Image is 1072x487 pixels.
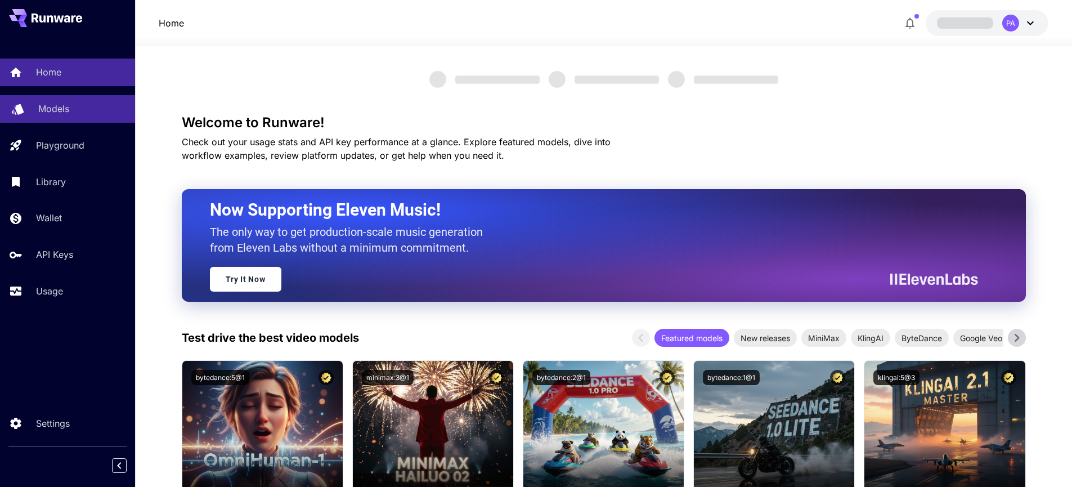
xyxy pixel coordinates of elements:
div: Featured models [654,329,729,347]
span: MiniMax [801,332,846,344]
button: klingai:5@3 [873,370,920,385]
p: Home [36,65,61,79]
nav: breadcrumb [159,16,184,30]
button: Certified Model – Vetted for best performance and includes a commercial license. [489,370,504,385]
p: Test drive the best video models [182,329,359,346]
span: New releases [734,332,797,344]
button: Collapse sidebar [112,458,127,473]
span: ByteDance [895,332,949,344]
button: minimax:3@1 [362,370,414,385]
button: Certified Model – Vetted for best performance and includes a commercial license. [1001,370,1016,385]
p: Settings [36,417,70,430]
div: Collapse sidebar [120,455,135,476]
button: bytedance:1@1 [703,370,760,385]
h3: Welcome to Runware! [182,115,1026,131]
div: MiniMax [801,329,846,347]
div: PA [1002,15,1019,32]
p: The only way to get production-scale music generation from Eleven Labs without a minimum commitment. [210,224,491,256]
div: Google Veo [953,329,1009,347]
span: Google Veo [953,332,1009,344]
span: Check out your usage stats and API key performance at a glance. Explore featured models, dive int... [182,136,611,161]
p: Playground [36,138,84,152]
div: New releases [734,329,797,347]
button: bytedance:5@1 [191,370,249,385]
p: Models [38,102,69,115]
a: Try It Now [210,267,281,292]
p: Wallet [36,211,62,225]
button: Certified Model – Vetted for best performance and includes a commercial license. [830,370,845,385]
span: Featured models [654,332,729,344]
p: Library [36,175,66,189]
button: Certified Model – Vetted for best performance and includes a commercial license. [319,370,334,385]
p: API Keys [36,248,73,261]
h2: Now Supporting Eleven Music! [210,199,970,221]
div: KlingAI [851,329,890,347]
button: PA [926,10,1048,36]
p: Usage [36,284,63,298]
div: ByteDance [895,329,949,347]
button: bytedance:2@1 [532,370,590,385]
button: Certified Model – Vetted for best performance and includes a commercial license. [660,370,675,385]
a: Home [159,16,184,30]
span: KlingAI [851,332,890,344]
